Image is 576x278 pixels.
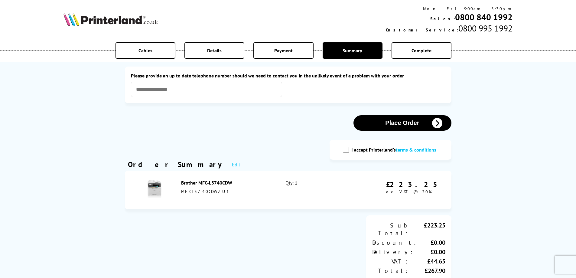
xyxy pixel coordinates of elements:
div: Delivery: [372,248,414,256]
span: Summary [343,47,362,54]
a: 0800 840 1992 [455,11,513,23]
img: Printerland Logo [63,13,158,26]
div: Order Summary [128,160,226,169]
label: Please provide an up to date telephone number should we need to contact you in the unlikely event... [131,73,445,79]
div: £44.65 [409,257,445,265]
div: £223.25 [409,221,445,237]
img: Brother MFC-L3740CDW [144,179,165,200]
div: £223.25 [386,180,442,189]
div: £0.00 [417,239,445,247]
span: Cables [138,47,152,54]
div: Mon - Fri 9:00am - 5:30pm [386,6,513,11]
span: ex VAT @ 20% [386,189,432,195]
button: Place Order [353,115,451,131]
div: Brother MFC-L3740CDW [181,180,272,186]
a: Edit [232,162,240,168]
div: £0.00 [414,248,445,256]
span: Complete [412,47,431,54]
span: Details [207,47,222,54]
div: Total: [372,267,409,275]
span: Payment [274,47,293,54]
div: Sub Total: [372,221,409,237]
span: Customer Service: [386,27,458,33]
div: £267.90 [409,267,445,275]
label: I accept Printerland's [351,147,439,153]
div: Qty: 1 [285,180,348,200]
span: 0800 995 1992 [458,23,513,34]
span: Sales: [430,16,455,21]
a: modal_tc [396,147,436,153]
div: Discount: [372,239,417,247]
div: MFCL3740CDWZU1 [181,189,272,194]
div: VAT: [372,257,409,265]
